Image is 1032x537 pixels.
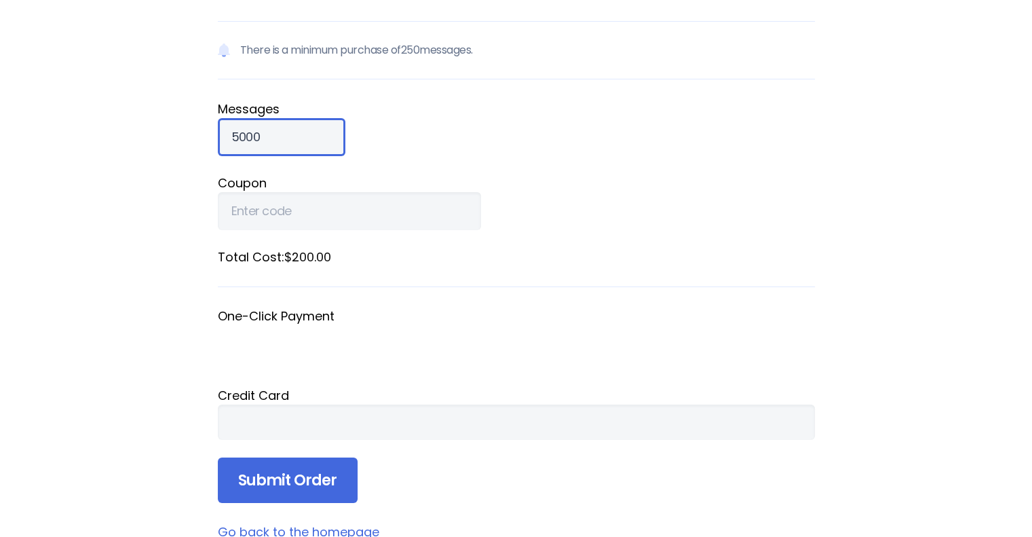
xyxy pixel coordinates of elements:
[218,21,815,79] p: There is a minimum purchase of 250 messages.
[218,386,815,405] div: Credit Card
[218,118,345,156] input: Qty
[231,415,801,430] iframe: Secure card payment input frame
[218,192,481,230] input: Enter code
[218,174,815,192] label: Coupon
[218,308,815,369] fieldset: One-Click Payment
[218,42,230,58] img: Notification icon
[218,458,358,504] input: Submit Order
[218,248,815,266] label: Total Cost: $200.00
[218,325,815,369] iframe: Secure payment button frame
[218,100,815,118] label: Message s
